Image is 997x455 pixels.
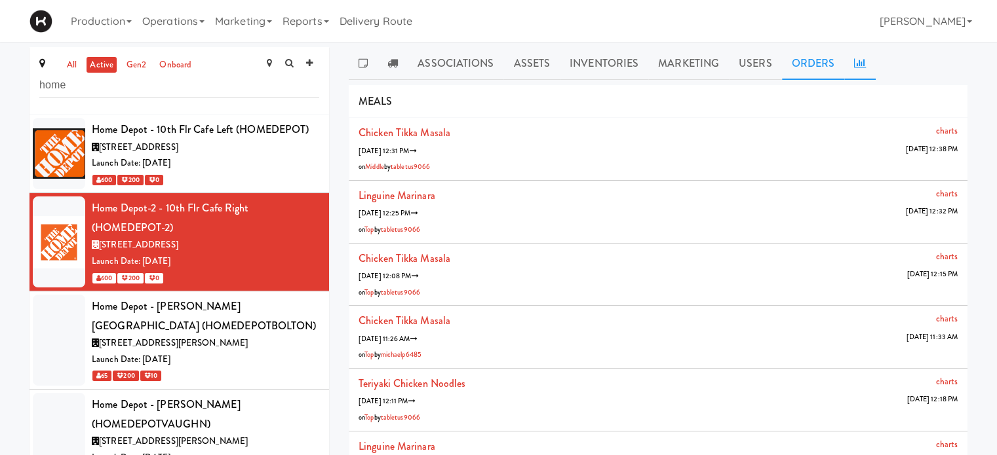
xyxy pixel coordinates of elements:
span: 0 [145,175,163,185]
span: MEALS [359,94,393,109]
a: Linguine Marinara [359,188,435,203]
span: 200 [117,273,143,283]
a: charts [935,375,958,388]
div: Home Depot - 10th Flr Cafe Left (HOMEDEPOT) [92,120,319,139]
span: [STREET_ADDRESS] [99,141,178,153]
span: [STREET_ADDRESS][PERSON_NAME] [99,337,248,349]
div: Home Depot - [PERSON_NAME][GEOGRAPHIC_DATA] (HOMEDEPOTBOLTON) [92,297,319,335]
a: Assets [503,47,560,80]
div: Launch Date: [DATE] [92,352,319,368]
a: Middle [365,162,384,172]
a: Linguine Marinara [359,439,435,454]
span: [DATE] 12:15 PM [907,268,958,281]
span: on by [359,162,430,172]
span: [STREET_ADDRESS] [99,238,178,251]
a: tabletus9066 [391,162,430,172]
a: charts [935,250,958,263]
a: Marketing [648,47,729,80]
span: [DATE] 12:25 PM [359,208,418,218]
span: [DATE] 12:11 PM [359,396,416,406]
span: 600 [92,175,116,185]
a: Orders [782,47,845,80]
span: [DATE] 12:18 PM [907,393,958,406]
div: Home Depot-2 - 10th Flr Cafe Right (HOMEDEPOT-2) [92,198,319,237]
li: Home Depot - [PERSON_NAME][GEOGRAPHIC_DATA] (HOMEDEPOTBOLTON)[STREET_ADDRESS][PERSON_NAME]Launch ... [29,291,329,390]
span: [DATE] 12:32 PM [906,205,958,218]
a: Top [364,350,374,359]
a: Chicken Tikka Masala [359,313,450,328]
span: 0 [145,273,163,283]
span: on by [359,287,420,297]
a: gen2 [123,57,149,73]
a: all [64,57,80,73]
a: Top [364,412,374,422]
li: Home Depot-2 - 10th Flr Cafe Right (HOMEDEPOT-2)[STREET_ADDRESS]Launch Date: [DATE] 600 200 0 [29,193,329,291]
span: on by [359,225,420,234]
span: [DATE] 12:38 PM [906,143,958,156]
span: [DATE] 12:31 PM [359,146,417,156]
a: active [87,57,117,73]
a: onboard [156,57,195,73]
a: Associations [408,47,503,80]
a: tabletus9066 [381,287,420,297]
span: 200 [117,175,143,185]
img: Micromart [29,10,52,33]
a: Teriyaki Chicken Noodles [359,376,465,391]
span: on by [359,350,421,359]
span: 65 [92,371,111,381]
span: on by [359,412,420,422]
span: 600 [92,273,116,283]
a: charts [935,438,958,450]
a: tabletus9066 [381,412,420,422]
span: [DATE] 12:08 PM [359,271,419,281]
div: Launch Date: [DATE] [92,155,319,172]
span: [DATE] 11:33 AM [907,331,958,344]
span: 200 [113,371,138,381]
a: michaelp6485 [381,350,421,359]
div: Launch Date: [DATE] [92,253,319,270]
div: Home Depot - [PERSON_NAME] (HOMEDEPOTVAUGHN) [92,395,319,433]
span: [STREET_ADDRESS][PERSON_NAME] [99,435,248,447]
a: Chicken Tikka Masala [359,251,450,266]
a: Chicken Tikka Masala [359,125,450,140]
span: 10 [140,371,161,381]
a: tabletus9066 [381,225,420,234]
span: [DATE] 11:26 AM [359,334,418,344]
a: charts [935,312,958,325]
a: Inventories [560,47,648,80]
li: Home Depot - 10th Flr Cafe Left (HOMEDEPOT)[STREET_ADDRESS]Launch Date: [DATE] 600 200 0 [29,115,329,193]
input: Search site [39,73,319,98]
a: charts [935,187,958,200]
a: charts [935,124,958,137]
a: Top [364,225,374,234]
a: Users [729,47,782,80]
a: Top [364,287,374,297]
